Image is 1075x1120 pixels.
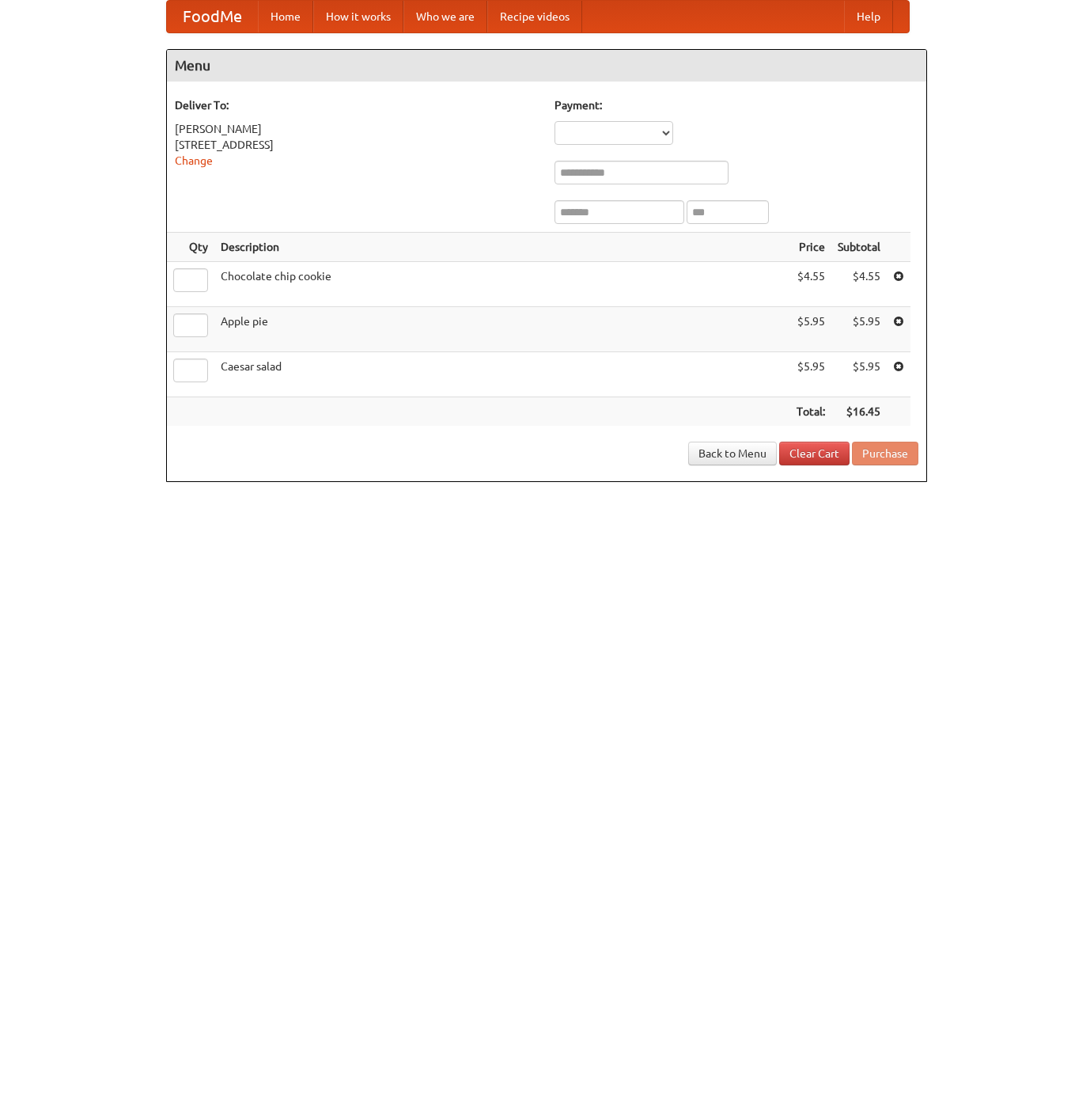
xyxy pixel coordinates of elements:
[167,50,926,82] h4: Menu
[790,262,831,307] td: $4.55
[175,121,539,137] div: [PERSON_NAME]
[214,352,790,397] td: Caesar salad
[831,397,887,427] th: $16.45
[175,137,539,153] div: [STREET_ADDRESS]
[403,1,487,32] a: Who we are
[258,1,313,32] a: Home
[831,352,887,397] td: $5.95
[214,233,790,262] th: Description
[852,442,918,465] button: Purchase
[779,442,850,465] a: Clear Cart
[313,1,403,32] a: How it works
[487,1,582,32] a: Recipe videos
[790,233,831,262] th: Price
[214,262,790,307] td: Chocolate chip cookie
[167,1,258,32] a: FoodMe
[790,307,831,352] td: $5.95
[831,233,887,262] th: Subtotal
[688,442,777,465] a: Back to Menu
[175,154,213,167] a: Change
[844,1,893,32] a: Help
[167,233,214,262] th: Qty
[790,352,831,397] td: $5.95
[790,397,831,427] th: Total:
[214,307,790,352] td: Apple pie
[555,97,918,113] h5: Payment:
[175,97,539,113] h5: Deliver To:
[831,262,887,307] td: $4.55
[831,307,887,352] td: $5.95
